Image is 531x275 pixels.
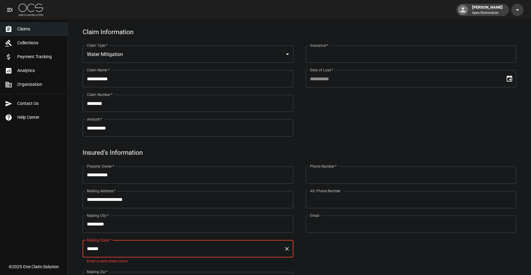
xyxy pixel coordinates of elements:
[470,4,505,15] div: [PERSON_NAME]
[472,10,503,16] p: Apex Restoration
[87,43,108,48] label: Claim Type
[310,43,328,48] label: Insurance
[310,67,333,73] label: Date of Loss
[283,245,291,253] button: Clear
[17,54,63,60] span: Payment Tracking
[18,4,43,16] img: ocs-logo-white-transparent.png
[4,4,16,16] button: open drawer
[17,100,63,107] span: Contact Us
[310,213,319,218] label: Email
[9,264,59,270] div: © 2025 One Claim Solution
[17,114,63,121] span: Help Center
[87,213,109,218] label: Mailing City
[503,73,516,85] button: Choose date
[83,46,293,63] div: Water Mitigation
[87,67,109,73] label: Claim Name
[17,26,63,32] span: Claims
[87,258,289,265] p: Enter a valid state name.
[87,164,114,169] label: Property Owner
[17,81,63,88] span: Organization
[87,269,108,274] label: Mailing Zip
[310,188,341,193] label: Alt. Phone Number
[87,237,111,243] label: Mailing State
[310,164,337,169] label: Phone Number
[87,117,102,122] label: Amount
[87,92,112,97] label: Claim Number
[17,67,63,74] span: Analytics
[17,40,63,46] span: Collections
[87,188,116,193] label: Mailing Address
